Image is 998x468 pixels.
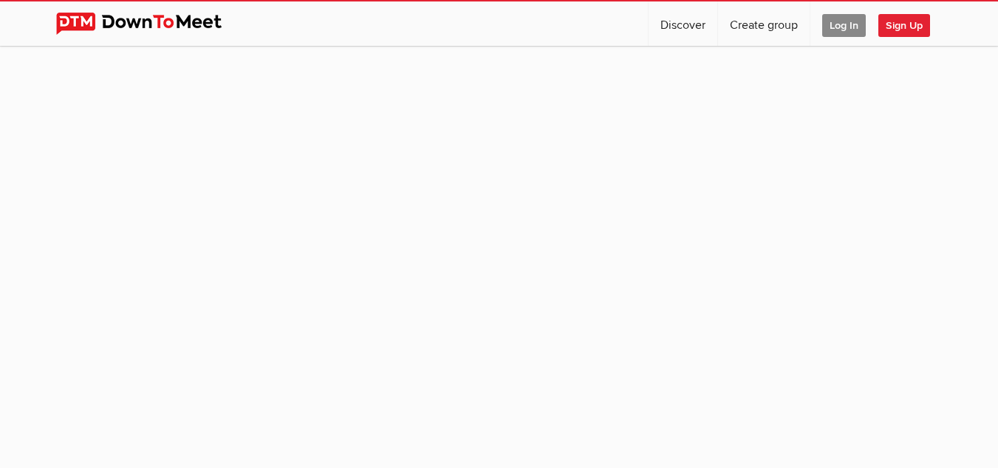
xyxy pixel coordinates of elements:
[822,14,866,37] span: Log In
[718,1,810,46] a: Create group
[649,1,717,46] a: Discover
[878,14,930,37] span: Sign Up
[56,13,245,35] img: DownToMeet
[878,1,942,46] a: Sign Up
[810,1,878,46] a: Log In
